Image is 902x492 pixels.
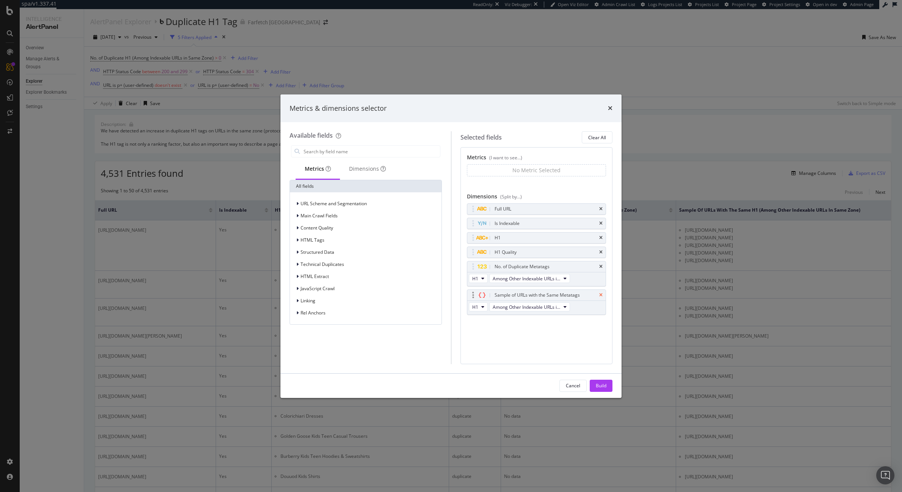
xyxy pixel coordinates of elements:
div: Metrics [467,154,606,164]
div: No. of Duplicate MetatagstimesH1Among Other Indexable URLs in Same Zone [467,261,606,286]
button: H1 [469,302,488,311]
div: times [608,104,612,113]
div: No. of Duplicate Metatags [495,263,550,270]
button: Among Other Indexable URLs in Same Zone [489,302,570,311]
div: Open Intercom Messenger [876,466,894,484]
span: Rel Anchors [301,310,326,316]
span: Among Other Indexable URLs in Same Zone [493,275,561,282]
span: Among Other Indexable URLs in Same Zone [493,304,561,310]
div: Metrics [305,165,331,173]
div: Dimensions [467,193,606,203]
div: Full URLtimes [467,203,606,215]
div: All fields [290,180,442,192]
button: Among Other Indexable URLs in Same Zone [489,274,570,283]
div: Selected fields [460,133,502,142]
span: Structured Data [301,249,334,255]
div: Sample of URLs with the Same Metatags [495,291,580,299]
span: HTML Extract [301,273,329,280]
input: Search by field name [303,146,440,157]
div: Dimensions [349,165,386,173]
span: H1 [472,304,478,310]
div: times [599,207,603,211]
button: Cancel [559,380,587,392]
span: Technical Duplicates [301,261,344,267]
div: Is Indexabletimes [467,218,606,229]
div: Metrics & dimensions selector [290,104,387,113]
div: Build [596,382,606,389]
div: Is Indexable [495,220,520,227]
button: Clear All [582,131,612,143]
div: H1 Quality [495,248,517,256]
div: times [599,221,603,226]
span: URL Scheme and Segmentation [301,200,367,207]
button: Build [590,380,612,392]
span: Main Crawl Fields [301,212,338,219]
div: Available fields [290,131,333,140]
div: Full URL [495,205,511,213]
div: (Split by...) [500,193,522,200]
div: H1 Qualitytimes [467,247,606,258]
div: No Metric Selected [512,167,561,174]
span: JavaScript Crawl [301,285,335,292]
div: modal [280,94,622,398]
div: Sample of URLs with the Same MetatagstimesH1Among Other Indexable URLs in Same Zone [467,289,606,315]
span: Linking [301,297,315,304]
div: H1times [467,232,606,244]
button: H1 [469,274,488,283]
span: Content Quality [301,225,333,231]
div: Clear All [588,134,606,141]
div: H1 [495,234,501,242]
div: times [599,236,603,240]
span: H1 [472,275,478,282]
div: times [599,264,603,269]
span: HTML Tags [301,237,324,243]
div: Cancel [566,382,580,389]
div: times [599,293,603,297]
div: times [599,250,603,255]
div: (I want to see...) [489,154,522,161]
